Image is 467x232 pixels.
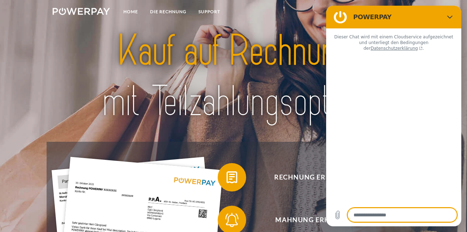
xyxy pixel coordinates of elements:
a: agb [378,5,400,18]
a: Home [117,5,144,18]
img: qb_bell.svg [223,211,241,229]
img: qb_bill.svg [223,168,241,186]
a: DIE RECHNUNG [144,5,192,18]
a: SUPPORT [192,5,226,18]
img: title-powerpay_de.svg [70,23,397,129]
span: Rechnung erhalten? [228,163,402,191]
iframe: Messaging-Fenster [326,6,461,226]
img: logo-powerpay-white.svg [53,8,110,15]
button: Rechnung erhalten? [218,163,403,191]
